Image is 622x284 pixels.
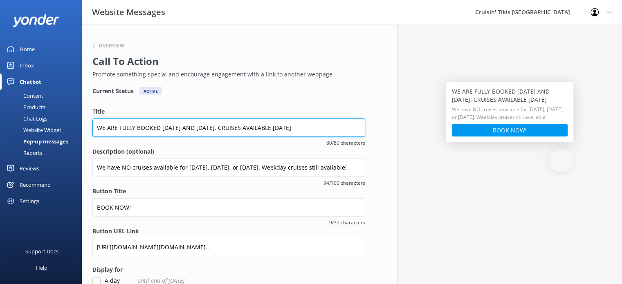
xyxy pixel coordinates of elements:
[5,147,43,159] div: Reports
[92,54,361,69] h2: Call To Action
[92,107,365,116] label: Title
[5,124,82,136] a: Website Widget
[5,124,61,136] div: Website Widget
[92,70,361,79] p: Promote something special and encourage engagement with a link to another webpage.
[5,101,82,113] a: Products
[5,147,82,159] a: Reports
[92,43,125,48] button: Overview
[20,41,35,57] div: Home
[20,177,51,193] div: Recommend
[92,87,134,95] h4: Current Status
[92,219,365,226] span: 9/30 characters
[92,227,365,236] label: Button URL Link
[92,198,365,217] input: Button Title
[20,57,34,74] div: Inbox
[92,158,365,177] input: Description
[452,124,568,136] button: BOOK NOW!
[25,243,58,259] div: Support Docs
[92,179,365,187] span: 94/100 characters
[20,74,41,90] div: Chatbot
[452,105,568,121] h5: We have NO cruises available for [DATE], [DATE], or [DATE]. Weekday cruises still available!
[20,160,39,177] div: Reviews
[92,119,365,137] input: Title
[92,265,365,274] label: Display for
[139,87,162,95] div: Active
[5,90,43,101] div: Content
[20,193,39,209] div: Settings
[5,90,82,101] a: Content
[5,113,82,124] a: Chat Logs
[5,101,45,113] div: Products
[99,43,125,48] h6: Overview
[92,187,365,196] label: Button Title
[5,136,82,147] a: Pop-up messages
[452,87,568,104] h5: WE ARE FULLY BOOKED [DATE] AND [DATE]. CRUISES AVAILABLE [DATE]
[5,136,68,147] div: Pop-up messages
[92,238,365,256] input: Button URL
[12,14,59,27] img: yonder-white-logo.png
[92,139,365,147] span: 80/80 characters
[92,6,165,19] h3: Website Messages
[92,147,365,156] label: Description (optional)
[36,259,47,276] div: Help
[5,113,47,124] div: Chat Logs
